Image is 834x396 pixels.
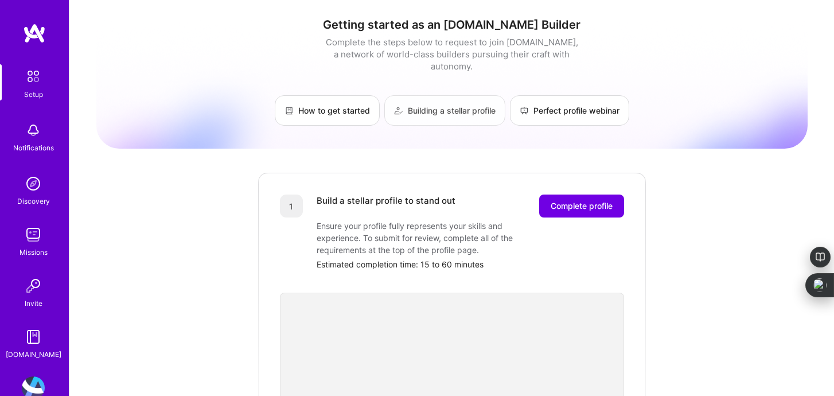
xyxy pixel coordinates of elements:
[21,64,45,88] img: setup
[22,119,45,142] img: bell
[96,18,808,32] h1: Getting started as an [DOMAIN_NAME] Builder
[23,23,46,44] img: logo
[280,195,303,218] div: 1
[384,95,505,126] a: Building a stellar profile
[13,142,54,154] div: Notifications
[323,36,581,72] div: Complete the steps below to request to join [DOMAIN_NAME], a network of world-class builders purs...
[551,200,613,212] span: Complete profile
[394,106,403,115] img: Building a stellar profile
[6,348,61,360] div: [DOMAIN_NAME]
[22,223,45,246] img: teamwork
[539,195,624,218] button: Complete profile
[317,195,455,218] div: Build a stellar profile to stand out
[317,220,546,256] div: Ensure your profile fully represents your skills and experience. To submit for review, complete a...
[520,106,529,115] img: Perfect profile webinar
[17,195,50,207] div: Discovery
[25,297,42,309] div: Invite
[510,95,629,126] a: Perfect profile webinar
[22,325,45,348] img: guide book
[22,172,45,195] img: discovery
[317,258,624,270] div: Estimated completion time: 15 to 60 minutes
[275,95,380,126] a: How to get started
[20,246,48,258] div: Missions
[22,274,45,297] img: Invite
[285,106,294,115] img: How to get started
[24,88,43,100] div: Setup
